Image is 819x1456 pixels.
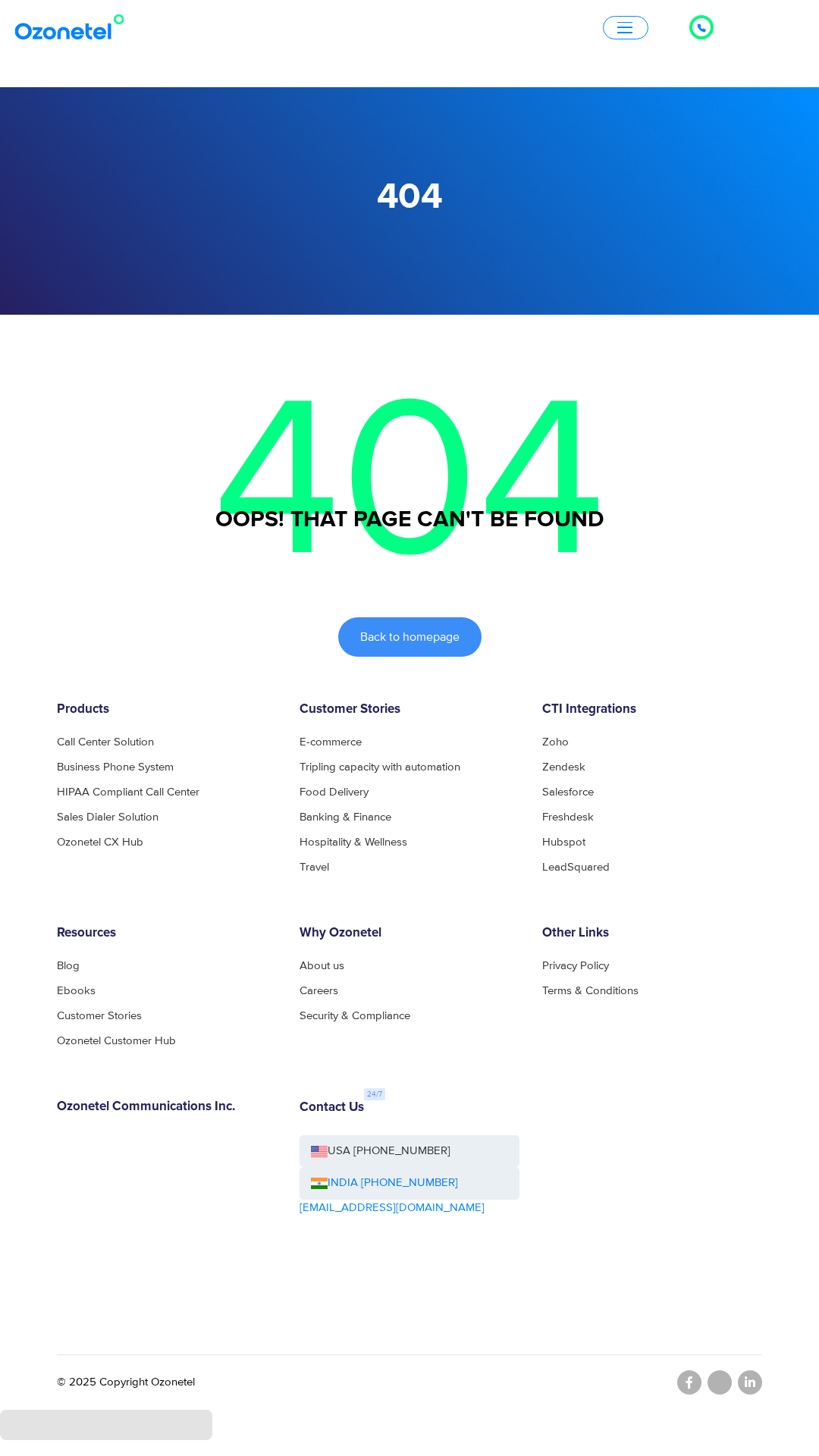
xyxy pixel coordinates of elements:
[300,926,519,941] h6: Why Ozonetel
[57,811,158,823] a: Sales Dialer Solution
[300,1100,364,1116] h6: Contact Us
[542,811,594,823] a: Freshdesk
[542,861,610,873] a: LeadSquared
[360,631,460,643] span: Back to homepage
[542,786,594,798] a: Salesforce
[57,177,762,218] h1: 404
[57,736,154,748] a: Call Center Solution
[57,702,277,717] h6: Products
[57,761,174,773] a: Business Phone System
[542,702,762,717] h6: CTI Integrations
[338,617,482,657] a: Back to homepage
[57,960,80,971] a: Blog
[57,315,762,655] p: 404
[300,1200,485,1217] a: [EMAIL_ADDRESS][DOMAIN_NAME]
[57,836,143,848] a: Ozonetel CX Hub
[300,861,329,873] a: Travel
[57,786,199,798] a: HIPAA Compliant Call Center
[300,736,362,748] a: E-commerce
[542,836,585,848] a: Hubspot
[300,811,391,823] a: Banking & Finance
[542,761,585,773] a: Zendesk
[300,1010,410,1021] a: Security & Compliance
[300,1135,519,1168] a: USA [PHONE_NUMBER]
[57,1035,176,1046] a: Ozonetel Customer Hub
[300,985,338,996] a: Careers
[300,702,519,717] h6: Customer Stories
[57,1100,277,1115] h6: Ozonetel Communications Inc.
[300,786,369,798] a: Food Delivery
[57,505,762,535] h3: Oops! That page can't be found
[57,985,96,996] a: Ebooks
[542,985,639,996] a: Terms & Conditions
[311,1146,328,1157] img: us-flag.png
[57,926,277,941] h6: Resources
[542,926,762,941] h6: Other Links
[300,761,460,773] a: Tripling capacity with automation
[300,836,407,848] a: Hospitality & Wellness
[57,1010,142,1021] a: Customer Stories
[300,960,344,971] a: About us
[311,1175,458,1192] a: INDIA [PHONE_NUMBER]
[542,960,609,971] a: Privacy Policy
[57,1374,195,1392] p: © 2025 Copyright Ozonetel
[311,1178,328,1189] img: ind-flag.png
[542,736,569,748] a: Zoho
